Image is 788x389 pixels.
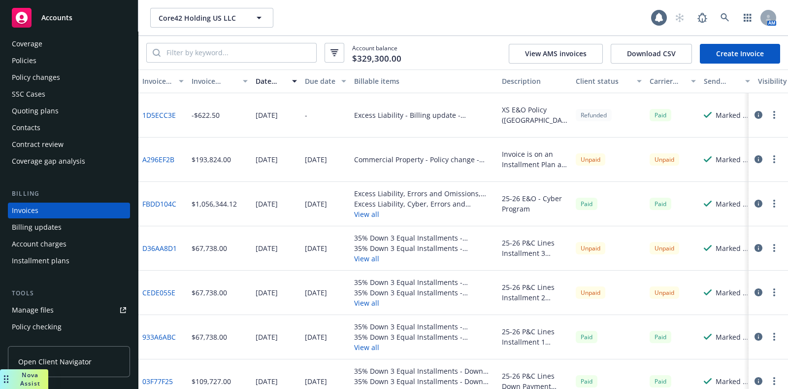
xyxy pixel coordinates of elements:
div: Paid [650,375,671,388]
div: Invoices [12,203,38,218]
div: Due date [305,76,335,86]
div: 35% Down 3 Equal Installments - Installment 1 [354,332,494,342]
div: SSC Cases [12,86,45,102]
div: Paid [576,331,597,343]
div: Paid [650,198,671,210]
div: 35% Down 3 Equal Installments - Down payment [354,376,494,387]
a: Coverage [8,36,130,52]
div: Date issued [256,76,286,86]
div: Commercial Property - Policy change - 57UFJBP7GVY [354,154,494,165]
span: Nova Assist [20,371,40,388]
div: 25-26 E&O - Cyber Program [502,193,568,214]
div: XS E&O Policy ([GEOGRAPHIC_DATA]) Invoice Updated [502,105,568,125]
div: Excess Liability - Billing update - 01MRCT0000428-00 [354,110,494,120]
div: -$622.50 [192,110,220,120]
button: View all [354,253,494,264]
a: 1D5ECC3E [142,110,176,120]
div: Unpaid [650,153,679,166]
div: 35% Down 3 Equal Installments - Installment 2 [354,277,494,287]
div: Marked as sent [716,199,750,209]
a: Report a Bug [692,8,712,28]
div: Contract review [12,137,64,152]
div: [DATE] [256,287,278,298]
div: Policies [12,53,36,69]
button: Download CSV [611,44,692,64]
div: $193,824.00 [192,154,231,165]
div: Paid [576,198,597,210]
div: [DATE] [256,376,278,387]
a: Billing updates [8,219,130,235]
div: Paid [650,109,671,121]
button: View all [354,298,494,308]
a: Accounts [8,4,130,32]
span: Core42 Holding US LLC [159,13,244,23]
div: Billable items [354,76,494,86]
a: Installment plans [8,253,130,269]
a: FBDD104C [142,199,176,209]
div: [DATE] [305,154,327,165]
div: [DATE] [305,243,327,253]
div: [DATE] [256,154,278,165]
a: D36AA8D1 [142,243,177,253]
button: Invoice amount [188,70,252,93]
a: Coverage gap analysis [8,153,130,169]
div: Invoice ID [142,76,173,86]
button: View all [354,342,494,353]
div: Unpaid [576,153,605,166]
div: Marked as sent [716,243,750,253]
div: 35% Down 3 Equal Installments - Installment 2 [354,287,494,298]
div: Manage files [12,302,54,318]
a: Policy checking [8,319,130,335]
div: $67,738.00 [192,332,227,342]
a: Contacts [8,120,130,136]
button: Description [498,70,572,93]
a: SSC Cases [8,86,130,102]
a: Switch app [738,8,757,28]
a: Start snowing [670,8,689,28]
button: Core42 Holding US LLC [150,8,273,28]
a: CEDE055E [142,287,175,298]
div: Client status [576,76,631,86]
a: A296EF2B [142,154,174,165]
button: View all [354,209,494,219]
div: Contacts [12,120,40,136]
div: $109,727.00 [192,376,231,387]
div: Marked as sent [716,287,750,298]
div: - [305,110,307,120]
div: [DATE] [305,287,327,298]
button: Invoice ID [138,70,188,93]
div: Account charges [12,236,66,252]
a: Policy changes [8,70,130,85]
div: [DATE] [256,243,278,253]
div: Paid [650,331,671,343]
a: Account charges [8,236,130,252]
div: Send result [704,76,739,86]
div: [DATE] [256,110,278,120]
div: 35% Down 3 Equal Installments - Down payment [354,366,494,376]
a: Quoting plans [8,103,130,119]
div: 35% Down 3 Equal Installments - Installment 3 [354,243,494,253]
svg: Search [153,49,161,57]
div: Policy changes [12,70,60,85]
div: 35% Down 3 Equal Installments - Installment 1 [354,321,494,332]
div: Paid [576,375,597,388]
a: Manage files [8,302,130,318]
div: Policy checking [12,319,62,335]
a: Manage exposures [8,336,130,352]
div: $67,738.00 [192,243,227,253]
div: [DATE] [305,332,327,342]
div: Unpaid [576,286,605,299]
div: Unpaid [650,242,679,254]
div: 25-26 P&C Lines Installment 2 Invoice [502,282,568,303]
span: $329,300.00 [352,52,401,65]
div: Tools [8,288,130,298]
input: Filter by keyword... [161,43,316,62]
div: Marked as sent [716,332,750,342]
span: Accounts [41,14,72,22]
button: Due date [301,70,350,93]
